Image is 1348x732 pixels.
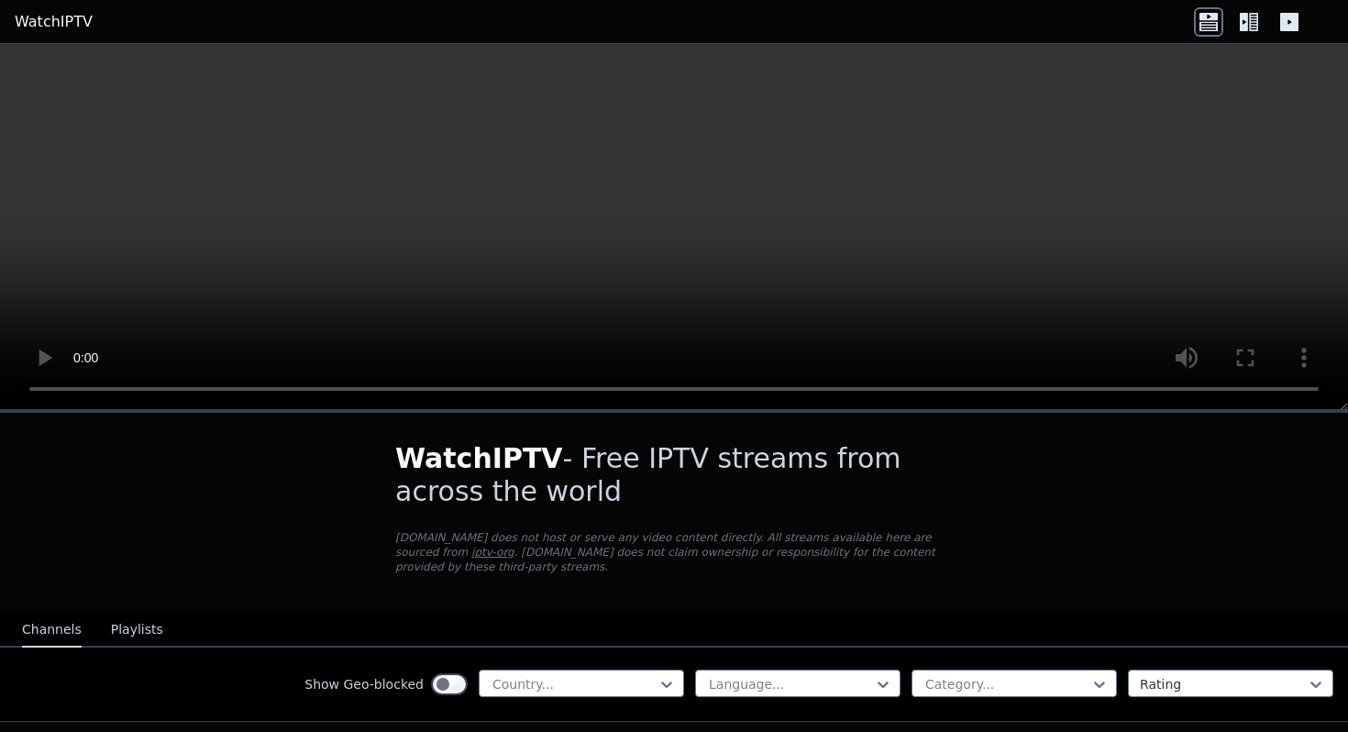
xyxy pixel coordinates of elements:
label: Show Geo-blocked [304,675,424,693]
p: [DOMAIN_NAME] does not host or serve any video content directly. All streams available here are s... [395,530,953,574]
a: iptv-org [471,546,514,559]
span: WatchIPTV [395,442,563,474]
button: Channels [22,613,82,648]
h1: - Free IPTV streams from across the world [395,442,953,508]
button: Playlists [111,613,163,648]
a: WatchIPTV [15,11,93,33]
